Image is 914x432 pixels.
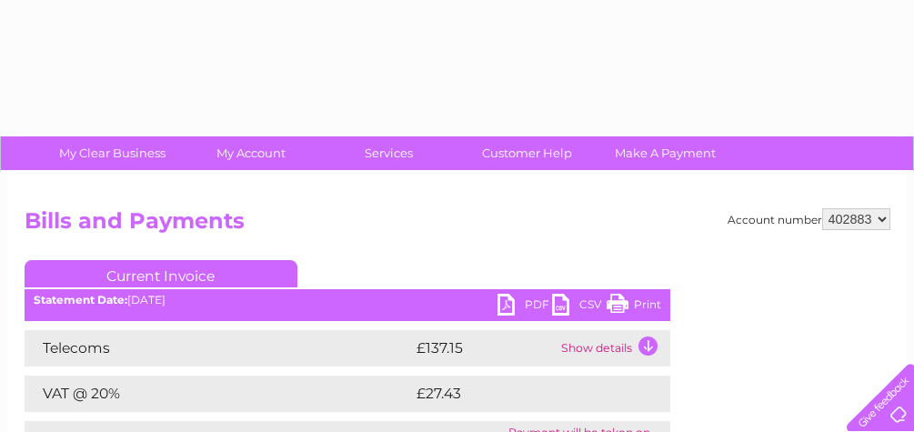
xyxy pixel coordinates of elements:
[607,294,661,320] a: Print
[34,293,127,306] b: Statement Date:
[590,136,740,170] a: Make A Payment
[25,376,412,412] td: VAT @ 20%
[314,136,464,170] a: Services
[452,136,602,170] a: Customer Help
[497,294,552,320] a: PDF
[25,260,297,287] a: Current Invoice
[176,136,326,170] a: My Account
[25,208,890,243] h2: Bills and Payments
[552,294,607,320] a: CSV
[412,376,633,412] td: £27.43
[728,208,890,230] div: Account number
[557,330,670,367] td: Show details
[37,136,187,170] a: My Clear Business
[25,294,670,306] div: [DATE]
[412,330,557,367] td: £137.15
[25,330,412,367] td: Telecoms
